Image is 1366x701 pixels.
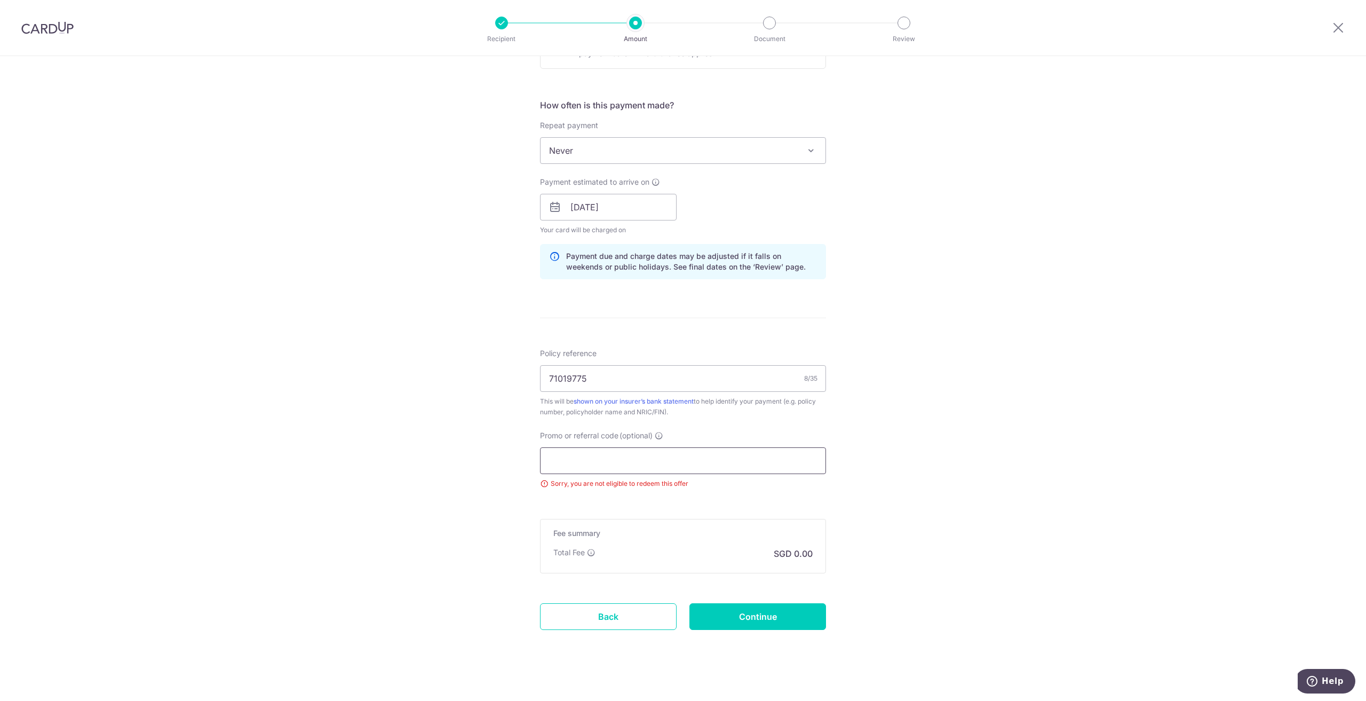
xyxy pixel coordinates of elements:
[574,397,694,405] a: shown on your insurer’s bank statement
[540,478,826,489] div: Sorry, you are not eligible to redeem this offer
[21,21,74,34] img: CardUp
[540,430,618,441] span: Promo or referral code
[774,547,813,560] p: SGD 0.00
[540,225,677,235] span: Your card will be charged on
[540,120,598,131] label: Repeat payment
[620,430,653,441] span: (optional)
[541,138,825,163] span: Never
[689,603,826,630] input: Continue
[540,348,597,359] label: Policy reference
[553,528,813,539] h5: Fee summary
[540,194,677,220] input: DD / MM / YYYY
[553,547,585,558] p: Total Fee
[540,603,677,630] a: Back
[540,99,826,112] h5: How often is this payment made?
[864,34,943,44] p: Review
[462,34,541,44] p: Recipient
[540,137,826,164] span: Never
[596,34,675,44] p: Amount
[540,177,649,187] span: Payment estimated to arrive on
[730,34,809,44] p: Document
[566,251,817,272] p: Payment due and charge dates may be adjusted if it falls on weekends or public holidays. See fina...
[540,396,826,418] div: This will be to help identify your payment (e.g. policy number, policyholder name and NRIC/FIN).
[1298,669,1355,696] iframe: Opens a widget where you can find more information
[804,373,817,384] div: 8/35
